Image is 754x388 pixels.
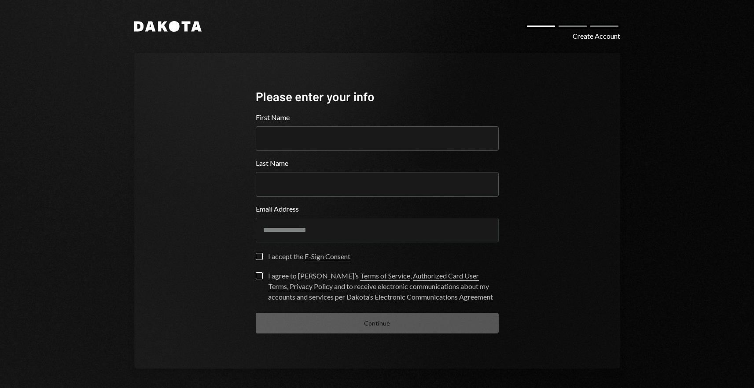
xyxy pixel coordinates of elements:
div: I agree to [PERSON_NAME]’s , , and to receive electronic communications about my accounts and ser... [268,271,499,302]
a: E-Sign Consent [305,252,350,261]
label: First Name [256,112,499,123]
a: Authorized Card User Terms [268,271,479,291]
label: Email Address [256,204,499,214]
div: I accept the [268,251,350,262]
a: Privacy Policy [290,282,333,291]
button: I agree to [PERSON_NAME]’s Terms of Service, Authorized Card User Terms, Privacy Policy and to re... [256,272,263,279]
div: Please enter your info [256,88,499,105]
div: Create Account [573,31,620,41]
a: Terms of Service [360,271,410,281]
button: I accept the E-Sign Consent [256,253,263,260]
label: Last Name [256,158,499,168]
